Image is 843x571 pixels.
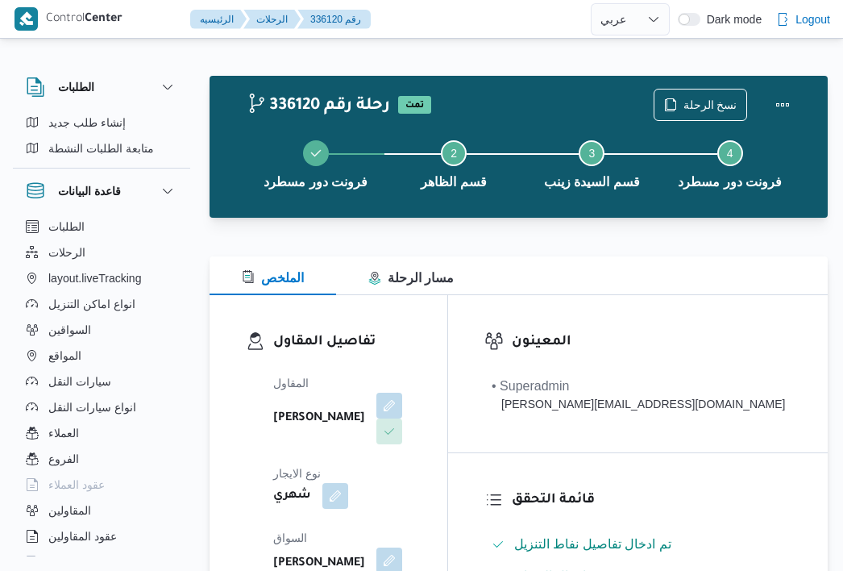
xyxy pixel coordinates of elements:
[48,346,81,365] span: المواقع
[15,7,38,31] img: X8yXhbKr1z7QwAAAABJRU5ErkJggg==
[544,173,640,192] span: قسم السيدة زينب
[384,121,522,205] button: قسم الظاهر
[58,181,121,201] h3: قاعدة البيانات
[48,139,154,158] span: متابعة الطلبات النشطة
[398,96,431,114] span: تمت
[190,10,247,29] button: الرئيسيه
[273,377,309,390] span: المقاول
[48,294,135,314] span: انواع اماكن التنزيل
[273,531,307,544] span: السواق
[514,537,671,551] span: تم ادخال تفاصيل نفاط التنزيل
[273,467,321,480] span: نوع الايجار
[727,147,733,160] span: 4
[514,535,671,554] span: تم ادخال تفاصيل نفاط التنزيل
[661,121,799,205] button: فرونت دور مسطرد
[48,527,117,546] span: عقود المقاولين
[770,3,837,35] button: Logout
[48,423,79,443] span: العملاء
[48,475,105,494] span: عقود العملاء
[492,377,785,396] div: • Superadmin
[48,269,141,288] span: layout.liveTracking
[48,449,79,469] span: الفروع
[683,95,737,115] span: نسخ الرحلة
[405,101,424,110] b: تمت
[19,317,184,343] button: السواقين
[368,271,454,285] span: مسار الرحلة
[19,523,184,549] button: عقود المقاولين
[16,506,68,555] iframe: chat widget
[26,181,177,201] button: قاعدة البيانات
[273,331,411,353] h3: تفاصيل المقاول
[492,396,785,413] div: [PERSON_NAME][EMAIL_ADDRESS][DOMAIN_NAME]
[19,135,184,161] button: متابعة الطلبات النشطة
[26,77,177,97] button: الطلبات
[48,398,136,417] span: انواع سيارات النقل
[247,96,390,117] h2: 336120 رحلة رقم
[19,291,184,317] button: انواع اماكن التنزيل
[85,13,123,26] b: Center
[19,343,184,369] button: المواقع
[19,369,184,394] button: سيارات النقل
[243,10,301,29] button: الرحلات
[795,10,830,29] span: Logout
[700,13,762,26] span: Dark mode
[58,77,94,97] h3: الطلبات
[19,472,184,498] button: عقود العملاء
[588,147,595,160] span: 3
[512,331,791,353] h3: المعينون
[19,110,184,135] button: إنشاء طلب جديد
[19,214,184,240] button: الطلبات
[654,89,748,121] button: نسخ الرحلة
[19,240,184,265] button: الرحلات
[48,113,126,132] span: إنشاء طلب جديد
[19,394,184,420] button: انواع سيارات النقل
[512,490,791,511] h3: قائمة التحقق
[273,409,365,428] b: [PERSON_NAME]
[48,243,85,262] span: الرحلات
[678,173,782,192] span: فرونت دور مسطرد
[13,110,190,168] div: الطلبات
[19,446,184,472] button: الفروع
[523,121,661,205] button: قسم السيدة زينب
[273,486,311,506] b: شهري
[421,173,486,192] span: قسم الظاهر
[766,89,799,121] button: Actions
[48,372,111,391] span: سيارات النقل
[242,271,304,285] span: الملخص
[19,420,184,446] button: العملاء
[264,173,368,192] span: فرونت دور مسطرد
[19,265,184,291] button: layout.liveTracking
[451,147,457,160] span: 2
[297,10,371,29] button: 336120 رقم
[48,320,91,340] span: السواقين
[247,121,384,205] button: فرونت دور مسطرد
[485,531,791,557] button: تم ادخال تفاصيل نفاط التنزيل
[48,501,91,520] span: المقاولين
[19,498,184,523] button: المقاولين
[13,214,190,563] div: قاعدة البيانات
[48,217,85,236] span: الطلبات
[492,377,785,413] span: • Superadmin mohamed.nabil@illa.com.eg
[309,147,322,160] svg: Step 1 is complete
